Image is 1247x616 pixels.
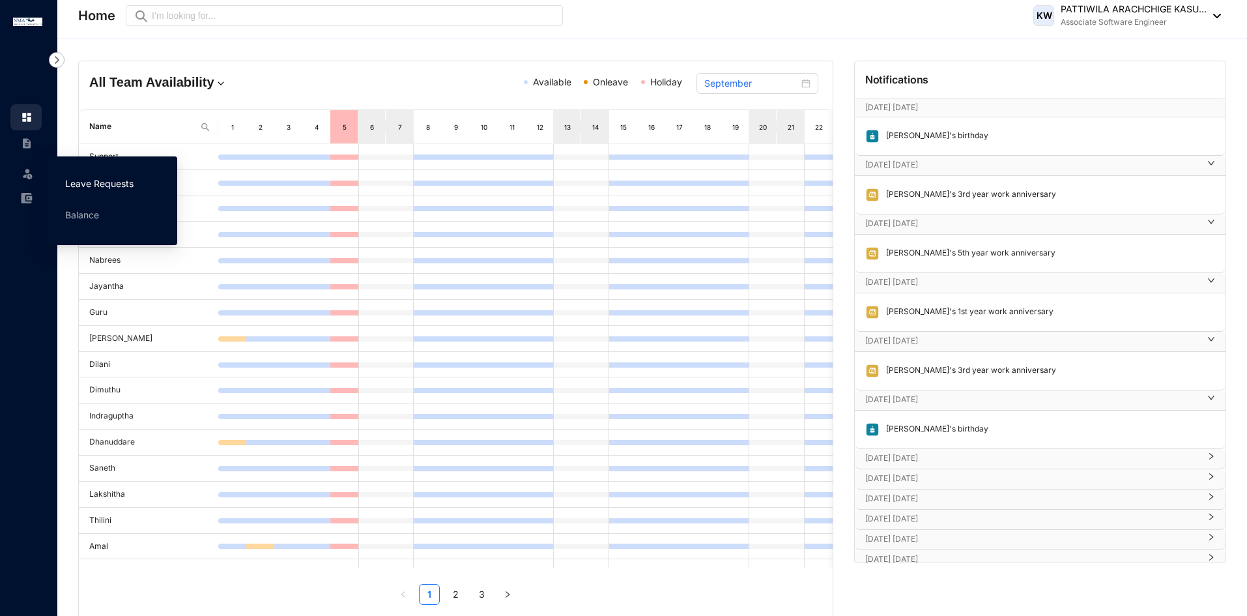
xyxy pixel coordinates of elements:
[880,422,988,437] p: [PERSON_NAME]'s birthday
[200,122,210,132] img: search.8ce656024d3affaeffe32e5b30621cb7.svg
[1207,538,1215,541] span: right
[880,246,1055,261] p: [PERSON_NAME]'s 5th year work anniversary
[865,158,1199,171] p: [DATE] [DATE]
[21,167,34,180] img: leave-unselected.2934df6273408c3f84d9.svg
[79,456,218,482] td: Saneth
[855,550,1225,570] div: [DATE] [DATE]
[255,121,266,134] div: 2
[446,585,465,604] a: 2
[1207,14,1221,18] img: dropdown-black.8e83cc76930a90b1a4fdb6d089b7bf3a.svg
[855,490,1225,509] div: [DATE] [DATE]
[393,584,414,605] button: left
[367,121,377,134] div: 6
[79,352,218,378] td: Dilani
[79,559,218,585] td: Niron
[393,584,414,605] li: Previous Page
[79,403,218,430] td: Indraguptha
[65,209,99,220] a: Balance
[79,326,218,352] td: [PERSON_NAME]
[1207,458,1215,460] span: right
[419,584,440,605] li: 1
[1207,399,1215,402] span: right
[445,584,466,605] li: 2
[562,121,573,134] div: 13
[79,274,218,300] td: Jayantha
[855,98,1225,117] div: [DATE] [DATE][DATE]
[507,121,518,134] div: 11
[865,101,1190,114] p: [DATE] [DATE]
[865,512,1199,525] p: [DATE] [DATE]
[21,138,33,149] img: contract-unselected.99e2b2107c0a7dd48938.svg
[1036,11,1052,20] span: KW
[79,377,218,403] td: Dimuthu
[78,7,115,25] p: Home
[79,534,218,560] td: Amal
[1207,559,1215,561] span: right
[855,449,1225,469] div: [DATE] [DATE]
[10,130,42,156] li: Contracts
[865,533,1199,546] p: [DATE] [DATE]
[1207,164,1215,167] span: right
[865,492,1199,505] p: [DATE] [DATE]
[814,121,825,134] div: 22
[702,121,713,134] div: 18
[89,73,333,91] h4: All Team Availability
[497,584,518,605] li: Next Page
[89,121,195,133] span: Name
[79,248,218,274] td: Nabrees
[283,121,294,134] div: 3
[865,334,1199,347] p: [DATE] [DATE]
[590,121,601,134] div: 14
[1207,498,1215,501] span: right
[855,214,1225,234] div: [DATE] [DATE]
[10,104,42,130] li: Home
[865,217,1199,230] p: [DATE] [DATE]
[880,188,1056,202] p: [PERSON_NAME]'s 3rd year work anniversary
[65,178,134,189] a: Leave Requests
[533,76,571,87] span: Available
[730,121,741,134] div: 19
[1061,3,1207,16] p: PATTIWILA ARACHCHIGE KASU...
[855,390,1225,410] div: [DATE] [DATE]
[1207,282,1215,284] span: right
[214,77,227,90] img: dropdown.780994ddfa97fca24b89f58b1de131fa.svg
[79,144,218,170] td: Support
[1207,340,1215,343] span: right
[227,121,238,134] div: 1
[880,364,1056,378] p: [PERSON_NAME]'s 3rd year work anniversary
[479,121,490,134] div: 10
[79,508,218,534] td: Thilini
[880,129,988,143] p: [PERSON_NAME]'s birthday
[865,276,1199,289] p: [DATE] [DATE]
[79,300,218,326] td: Guru
[855,510,1225,529] div: [DATE] [DATE]
[497,584,518,605] button: right
[865,305,880,319] img: anniversary.d4fa1ee0abd6497b2d89d817e415bd57.svg
[786,121,797,134] div: 21
[399,591,407,598] span: left
[855,530,1225,550] div: [DATE] [DATE]
[79,430,218,456] td: Dhanuddare
[855,332,1225,351] div: [DATE] [DATE]
[650,76,682,87] span: Holiday
[865,472,1199,485] p: [DATE] [DATE]
[865,72,929,87] p: Notifications
[79,482,218,508] td: Lakshitha
[865,553,1199,566] p: [DATE] [DATE]
[855,156,1225,175] div: [DATE] [DATE]
[472,585,491,604] a: 3
[534,121,545,134] div: 12
[646,121,657,134] div: 16
[865,129,880,143] img: birthday.63217d55a54455b51415ef6ca9a78895.svg
[13,18,42,26] img: logo
[704,76,799,91] input: Select month
[471,584,492,605] li: 3
[49,52,64,68] img: nav-icon-right.af6afadce00d159da59955279c43614e.svg
[865,246,880,261] img: anniversary.d4fa1ee0abd6497b2d89d817e415bd57.svg
[152,8,555,23] input: I’m looking for...
[855,273,1225,293] div: [DATE] [DATE]
[618,121,629,134] div: 15
[865,188,880,202] img: anniversary.d4fa1ee0abd6497b2d89d817e415bd57.svg
[593,76,628,87] span: Onleave
[21,111,33,123] img: home.c6720e0a13eba0172344.svg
